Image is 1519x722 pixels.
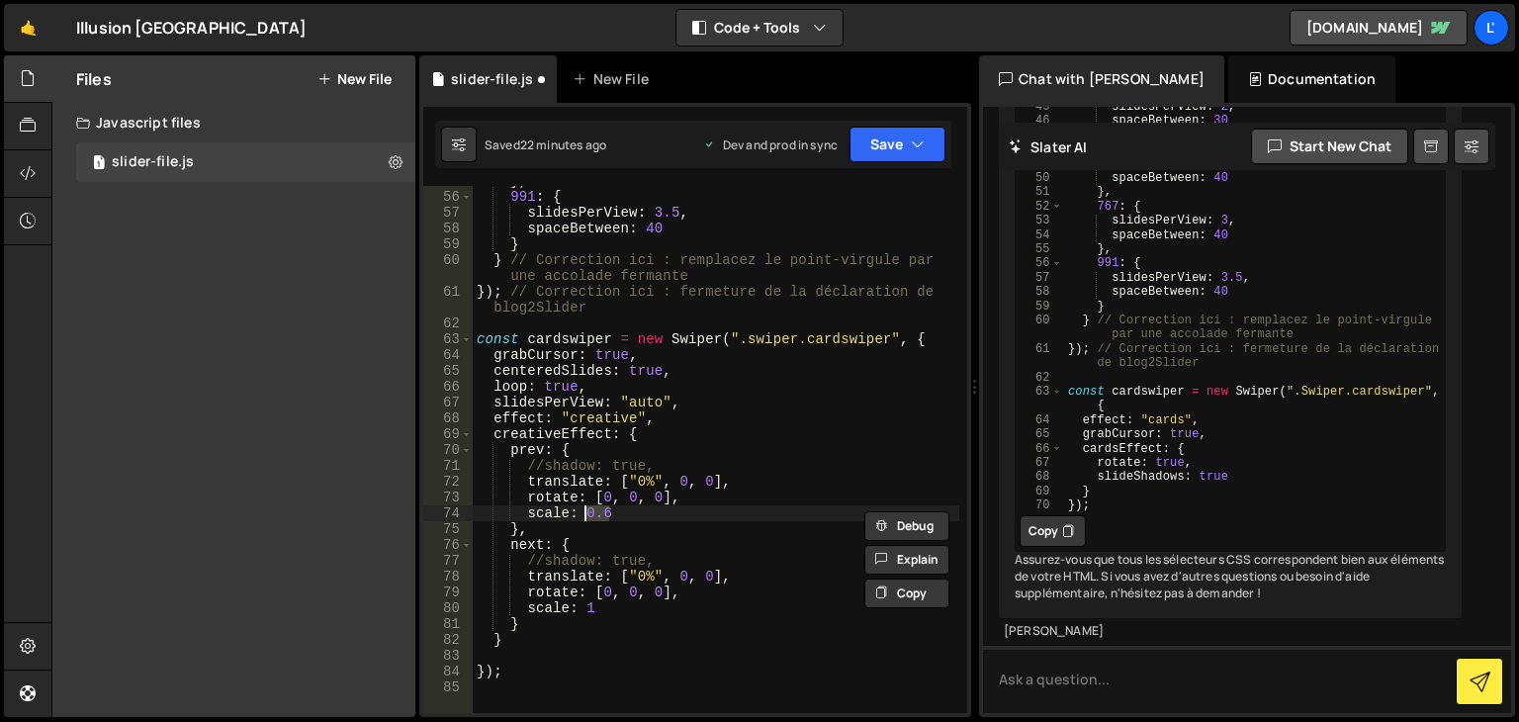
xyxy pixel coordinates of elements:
h2: Slater AI [1009,137,1088,156]
div: 56 [1017,256,1062,270]
div: 62 [1017,370,1062,384]
div: 68 [1017,470,1062,484]
button: Save [849,127,945,162]
div: 52 [1017,199,1062,213]
h2: Files [76,68,112,90]
div: 65 [423,363,473,379]
div: 60 [1017,314,1062,342]
div: 74 [423,505,473,521]
div: slider-file.js [112,153,194,171]
div: 73 [423,490,473,505]
div: 81 [423,616,473,632]
a: [DOMAIN_NAME] [1290,10,1468,45]
div: 58 [423,221,473,236]
div: 67 [1017,456,1062,470]
div: 56 [423,189,473,205]
div: 82 [423,632,473,648]
div: 70 [1017,498,1062,512]
div: 45 [1017,100,1062,114]
div: 64 [423,347,473,363]
div: 80 [423,600,473,616]
div: 76 [423,537,473,553]
button: New File [317,71,392,87]
div: [PERSON_NAME] [1004,623,1457,640]
button: Debug [864,511,949,541]
div: 66 [423,379,473,395]
div: 58 [1017,285,1062,299]
div: 69 [423,426,473,442]
div: 84 [423,664,473,679]
div: 59 [1017,299,1062,313]
div: 69 [1017,484,1062,497]
div: 53 [1017,214,1062,227]
div: 62 [423,316,473,331]
div: 78 [423,569,473,585]
div: 16569/45286.js [76,142,415,182]
div: 22 minutes ago [520,136,606,153]
div: 83 [423,648,473,664]
div: 79 [423,585,473,600]
div: New File [573,69,656,89]
div: 63 [423,331,473,347]
div: 46 [1017,114,1062,128]
div: 64 [1017,412,1062,426]
div: 51 [1017,185,1062,199]
button: Copy [864,579,949,608]
div: 66 [1017,441,1062,455]
div: 57 [423,205,473,221]
a: L' [1474,10,1509,45]
div: Dev and prod in sync [703,136,838,153]
div: 67 [423,395,473,410]
div: 57 [1017,270,1062,284]
div: 60 [423,252,473,284]
div: 68 [423,410,473,426]
button: Explain [864,545,949,575]
div: 65 [1017,427,1062,441]
div: Javascript files [52,103,415,142]
div: 72 [423,474,473,490]
div: 70 [423,442,473,458]
div: Chat with [PERSON_NAME] [979,55,1224,103]
div: slider-file.js [451,69,533,89]
div: 71 [423,458,473,474]
div: 63 [1017,385,1062,413]
button: Copy [1020,515,1086,547]
div: Documentation [1228,55,1395,103]
div: 77 [423,553,473,569]
div: 85 [423,679,473,695]
div: 61 [1017,341,1062,370]
button: Code + Tools [676,10,843,45]
a: 🤙 [4,4,52,51]
div: Illusion [GEOGRAPHIC_DATA] [76,16,307,40]
button: Start new chat [1251,129,1408,164]
div: 75 [423,521,473,537]
div: 50 [1017,171,1062,185]
span: 1 [93,156,105,172]
div: 59 [423,236,473,252]
div: 55 [1017,242,1062,256]
div: 61 [423,284,473,316]
div: 54 [1017,227,1062,241]
div: Saved [485,136,606,153]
